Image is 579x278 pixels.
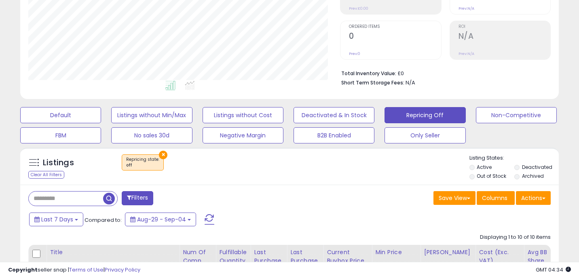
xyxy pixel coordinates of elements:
span: N/A [406,79,415,86]
strong: Copyright [8,266,38,274]
span: 2025-09-12 04:34 GMT [536,266,571,274]
button: Repricing Off [385,107,465,123]
div: Clear All Filters [28,171,64,179]
button: FBM [20,127,101,143]
button: Actions [516,191,551,205]
h2: 0 [349,32,441,42]
label: Deactivated [522,164,552,171]
button: Negative Margin [203,127,283,143]
b: Short Term Storage Fees: [341,79,404,86]
label: Archived [522,173,544,179]
h5: Listings [43,157,74,168]
div: Cost (Exc. VAT) [479,248,520,265]
label: Out of Stock [477,173,506,179]
button: Save View [433,191,475,205]
button: Only Seller [385,127,465,143]
span: Compared to: [85,216,122,224]
span: ROI [459,25,550,29]
span: Last 7 Days [41,215,73,223]
span: Columns [482,194,507,202]
b: Total Inventory Value: [341,70,396,77]
div: Title [50,248,176,257]
button: Aug-29 - Sep-04 [125,213,196,226]
span: Repricing state : [126,156,159,168]
div: Current Buybox Price [327,248,368,265]
p: Listing States: [469,154,559,162]
div: Displaying 1 to 10 of 10 items [480,234,551,241]
button: Default [20,107,101,123]
div: off [126,162,159,168]
small: Prev: N/A [459,51,474,56]
div: Avg BB Share [527,248,557,265]
span: Aug-29 - Sep-04 [137,215,186,223]
div: seller snap | | [8,266,140,274]
h2: N/A [459,32,550,42]
div: [PERSON_NAME] [424,248,472,257]
button: Non-Competitive [476,107,557,123]
div: Fulfillable Quantity [219,248,247,265]
small: Prev: £0.00 [349,6,368,11]
span: Ordered Items [349,25,441,29]
small: Prev: 0 [349,51,360,56]
button: Columns [477,191,515,205]
button: Listings without Min/Max [111,107,192,123]
a: Terms of Use [69,266,104,274]
button: × [159,151,167,159]
button: Deactivated & In Stock [294,107,374,123]
div: Min Price [375,248,417,257]
button: B2B Enabled [294,127,374,143]
button: No sales 30d [111,127,192,143]
li: £0 [341,68,545,78]
small: Prev: N/A [459,6,474,11]
button: Listings without Cost [203,107,283,123]
div: Last Purchase Price [254,248,283,274]
div: Num of Comp. [183,248,212,265]
a: Privacy Policy [105,266,140,274]
label: Active [477,164,492,171]
button: Last 7 Days [29,213,83,226]
button: Filters [122,191,153,205]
